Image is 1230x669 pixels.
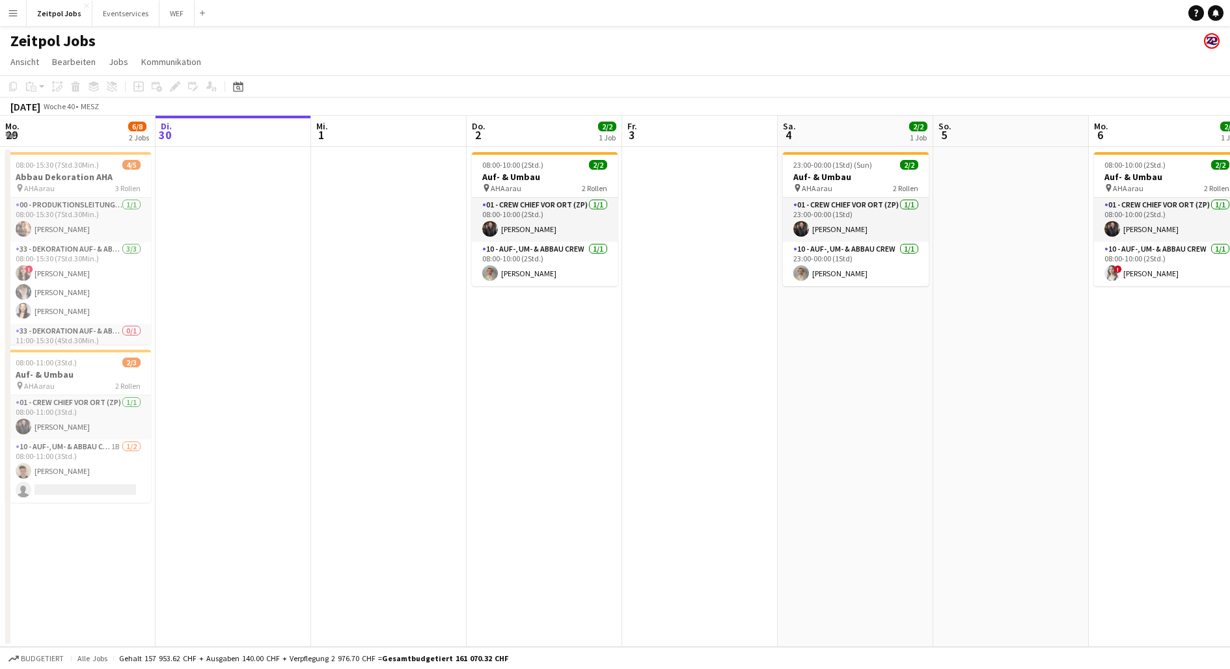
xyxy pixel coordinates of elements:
[938,120,951,132] span: So.
[159,127,172,142] span: 30
[119,653,508,663] div: Gehalt 157 953.62 CHF + Ausgaben 140.00 CHF + Verpflegung 2 976.70 CHF =
[909,122,927,131] span: 2/2
[109,56,128,68] span: Jobs
[5,395,151,439] app-card-role: 01 - Crew Chief vor Ort (ZP)1/108:00-11:00 (3Std.)[PERSON_NAME]
[5,152,151,345] app-job-card: 08:00-15:30 (7Std.30Min.)4/5Abbau Dekoration AHA AHAarau3 Rollen00 - Produktionsleitung vor Ort (...
[783,171,929,183] h3: Auf- & Umbau
[5,120,20,132] span: Mo.
[802,183,832,193] span: AHAarau
[783,242,929,286] app-card-role: 10 - Auf-, Um- & Abbau Crew1/123:00-00:00 (1Std)[PERSON_NAME]
[5,53,44,70] a: Ansicht
[5,198,151,242] app-card-role: 00 - Produktionsleitung vor Ort (ZP)1/108:00-15:30 (7Std.30Min.)[PERSON_NAME]
[783,152,929,286] app-job-card: 23:00-00:00 (1Std) (Sun)2/2Auf- & Umbau AHAarau2 Rollen01 - Crew Chief vor Ort (ZP)1/123:00-00:00...
[472,120,485,132] span: Do.
[24,381,55,391] span: AHAarau
[793,160,872,170] span: 23:00-00:00 (1Std) (Sun)
[491,183,521,193] span: AHAarau
[598,122,616,131] span: 2/2
[936,127,951,142] span: 5
[7,651,66,666] button: Budgetiert
[21,654,64,663] span: Budgetiert
[1094,120,1108,132] span: Mo.
[472,171,618,183] h3: Auf- & Umbau
[482,160,543,170] span: 08:00-10:00 (2Std.)
[599,133,616,142] div: 1 Job
[382,653,508,663] span: Gesamtbudgetiert 161 070.32 CHF
[1092,127,1108,142] span: 6
[81,101,99,111] div: MESZ
[16,358,77,367] span: 08:00-11:00 (3Std.)
[5,350,151,503] app-job-card: 08:00-11:00 (3Std.)2/3Auf- & Umbau AHAarau2 Rollen01 - Crew Chief vor Ort (ZP)1/108:00-11:00 (3St...
[472,242,618,286] app-card-role: 10 - Auf-, Um- & Abbau Crew1/108:00-10:00 (2Std.)[PERSON_NAME]
[128,122,146,131] span: 6/8
[470,127,485,142] span: 2
[92,1,159,26] button: Eventservices
[625,127,637,142] span: 3
[314,127,328,142] span: 1
[10,56,39,68] span: Ansicht
[1113,183,1143,193] span: AHAarau
[5,439,151,503] app-card-role: 10 - Auf-, Um- & Abbau Crew1B1/208:00-11:00 (3Std.)[PERSON_NAME]
[24,183,55,193] span: AHAarau
[16,160,99,170] span: 08:00-15:30 (7Std.30Min.)
[783,198,929,242] app-card-role: 01 - Crew Chief vor Ort (ZP)1/123:00-00:00 (1Std)[PERSON_NAME]
[472,198,618,242] app-card-role: 01 - Crew Chief vor Ort (ZP)1/108:00-10:00 (2Std.)[PERSON_NAME]
[5,324,151,368] app-card-role: 33 - Dekoration Auf- & Abbau0/111:00-15:30 (4Std.30Min.)
[52,56,96,68] span: Bearbeiten
[1114,265,1122,273] span: !
[5,171,151,183] h3: Abbau Dekoration AHA
[161,120,172,132] span: Di.
[316,120,328,132] span: Mi.
[900,160,918,170] span: 2/2
[115,381,141,391] span: 2 Rollen
[122,358,141,367] span: 2/3
[1204,33,1220,49] app-user-avatar: Team Zeitpol
[1204,183,1229,193] span: 2 Rollen
[472,152,618,286] app-job-card: 08:00-10:00 (2Std.)2/2Auf- & Umbau AHAarau2 Rollen01 - Crew Chief vor Ort (ZP)1/108:00-10:00 (2St...
[783,120,796,132] span: Sa.
[122,160,141,170] span: 4/5
[781,127,796,142] span: 4
[27,1,92,26] button: Zeitpol Jobs
[582,183,607,193] span: 2 Rollen
[10,100,40,113] div: [DATE]
[25,265,33,273] span: !
[589,160,607,170] span: 2/2
[627,120,637,132] span: Fr.
[43,101,75,111] span: Woche 40
[77,653,108,663] span: Alle Jobs
[893,183,918,193] span: 2 Rollen
[5,242,151,324] app-card-role: 33 - Dekoration Auf- & Abbau3/308:00-15:30 (7Std.30Min.)![PERSON_NAME][PERSON_NAME][PERSON_NAME]
[159,1,195,26] button: WEF
[141,56,201,68] span: Kommunikation
[910,133,927,142] div: 1 Job
[47,53,101,70] a: Bearbeiten
[129,133,149,142] div: 2 Jobs
[1104,160,1166,170] span: 08:00-10:00 (2Std.)
[103,53,133,70] a: Jobs
[5,369,151,380] h3: Auf- & Umbau
[1211,160,1229,170] span: 2/2
[136,53,206,70] a: Kommunikation
[3,127,20,142] span: 29
[10,31,96,51] h1: Zeitpol Jobs
[115,183,141,193] span: 3 Rollen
